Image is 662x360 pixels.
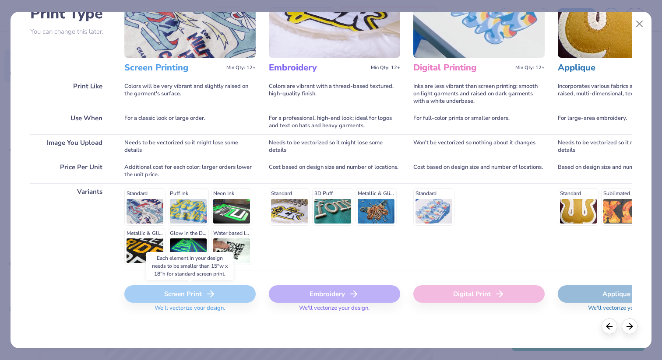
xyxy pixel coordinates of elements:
[269,159,400,183] div: Cost based on design size and number of locations.
[631,16,648,32] button: Close
[296,304,373,317] span: We'll vectorize your design.
[413,78,545,110] div: Inks are less vibrant than screen printing; smooth on light garments and raised on dark garments ...
[413,110,545,134] div: For full-color prints or smaller orders.
[269,134,400,159] div: Needs to be vectorized so it might lose some details
[585,304,662,317] span: We'll vectorize your design.
[413,134,545,159] div: Won't be vectorized so nothing about it changes
[269,62,367,73] h3: Embroidery
[124,62,223,73] h3: Screen Printing
[413,62,512,73] h3: Digital Printing
[151,304,229,317] span: We'll vectorize your design.
[124,159,256,183] div: Additional cost for each color; larger orders lower the unit price.
[124,134,256,159] div: Needs to be vectorized so it might lose some details
[269,78,400,110] div: Colors are vibrant with a thread-based textured, high-quality finish.
[146,252,234,280] div: Each element in your design needs to be smaller than 15"w x 18"h for standard screen print.
[30,78,111,110] div: Print Like
[124,285,256,303] div: Screen Print
[30,110,111,134] div: Use When
[413,159,545,183] div: Cost based on design size and number of locations.
[226,65,256,71] span: Min Qty: 12+
[515,65,545,71] span: Min Qty: 12+
[30,159,111,183] div: Price Per Unit
[124,78,256,110] div: Colors will be very vibrant and slightly raised on the garment's surface.
[30,183,111,270] div: Variants
[30,134,111,159] div: Image You Upload
[124,110,256,134] div: For a classic look or large order.
[371,65,400,71] span: Min Qty: 12+
[413,285,545,303] div: Digital Print
[269,285,400,303] div: Embroidery
[558,62,656,73] h3: Applique
[30,28,111,35] p: You can change this later.
[269,110,400,134] div: For a professional, high-end look; ideal for logos and text on hats and heavy garments.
